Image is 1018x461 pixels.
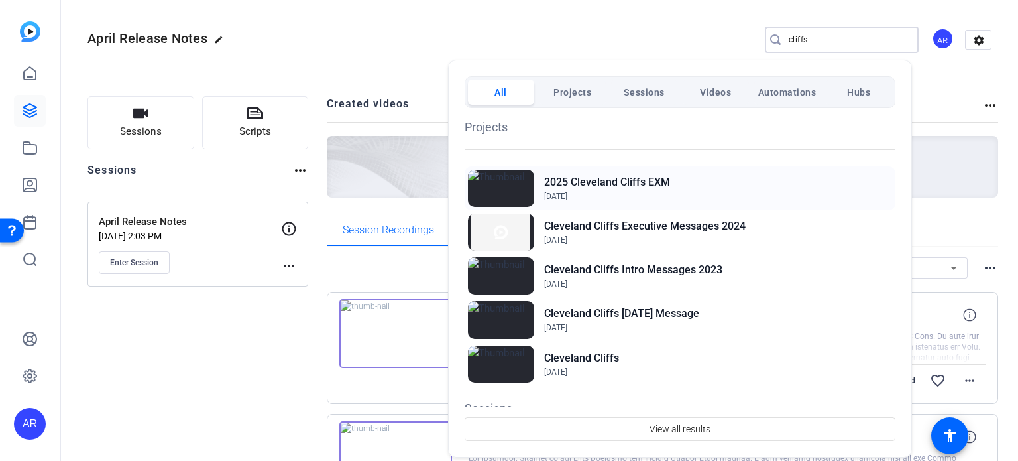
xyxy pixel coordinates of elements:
span: [DATE] [544,323,567,332]
img: Thumbnail [468,301,534,338]
span: Videos [700,80,731,104]
span: [DATE] [544,192,567,201]
span: Projects [553,80,591,104]
h2: Cleveland Cliffs [544,350,619,366]
span: [DATE] [544,279,567,289]
h2: 2025 Cleveland Cliffs EXM [544,174,670,190]
h2: Cleveland Cliffs Intro Messages 2023 [544,262,722,278]
span: All [494,80,507,104]
span: View all results [650,417,710,442]
img: Thumbnail [468,346,534,383]
span: Automations [758,80,817,104]
h1: Sessions [465,399,895,417]
span: [DATE] [544,235,567,245]
img: Thumbnail [468,214,534,251]
button: View all results [465,417,895,441]
img: Thumbnail [468,170,534,207]
h2: Cleveland Cliffs Executive Messages 2024 [544,218,746,234]
img: Thumbnail [468,257,534,295]
span: [DATE] [544,367,567,377]
span: Sessions [624,80,665,104]
span: Hubs [847,80,870,104]
h2: Cleveland Cliffs [DATE] Message [544,306,699,322]
h1: Projects [465,118,895,136]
